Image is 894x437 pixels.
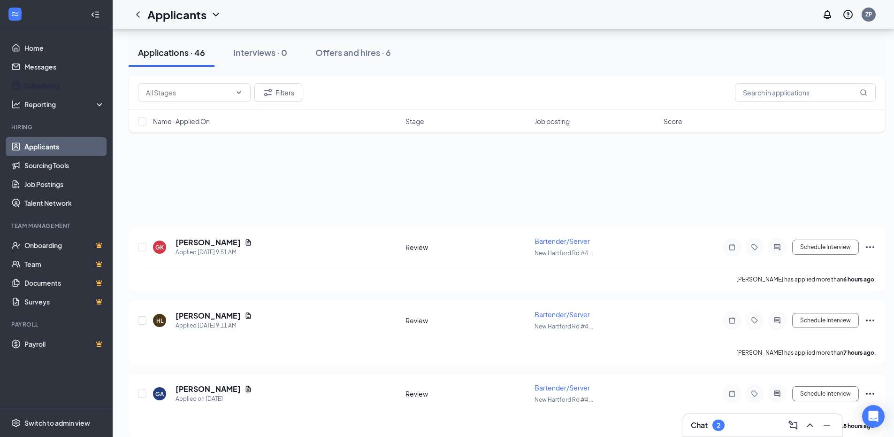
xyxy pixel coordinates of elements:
[865,10,872,18] div: ZP
[787,420,799,431] svg: ComposeMessage
[535,323,593,330] span: New Hartford Rd #4 ...
[24,418,90,428] div: Switch to admin view
[233,47,287,58] div: Interviews · 0
[717,421,720,429] div: 2
[24,335,105,353] a: PayrollCrown
[864,315,876,326] svg: Ellipses
[176,321,252,330] div: Applied [DATE] 9:11 AM
[735,83,876,102] input: Search in applications
[245,239,252,246] svg: Document
[315,47,391,58] div: Offers and hires · 6
[24,137,105,156] a: Applicants
[535,237,590,245] span: Bartender/Server
[24,39,105,57] a: Home
[24,273,105,292] a: DocumentsCrown
[24,100,105,109] div: Reporting
[843,276,874,283] b: 6 hours ago
[843,349,874,356] b: 7 hours ago
[821,420,833,431] svg: Minimize
[138,47,205,58] div: Applications · 46
[792,240,859,255] button: Schedule Interview
[535,117,570,126] span: Job posting
[24,57,105,76] a: Messages
[176,311,241,321] h5: [PERSON_NAME]
[864,388,876,399] svg: Ellipses
[245,312,252,320] svg: Document
[147,7,206,23] h1: Applicants
[405,242,529,252] div: Review
[535,383,590,392] span: Bartender/Server
[405,316,529,325] div: Review
[862,405,885,428] div: Open Intercom Messenger
[146,87,231,98] input: All Stages
[664,117,682,126] span: Score
[132,9,144,20] svg: ChevronLeft
[535,396,593,403] span: New Hartford Rd #4 ...
[155,390,164,398] div: GA
[749,390,760,398] svg: Tag
[24,156,105,175] a: Sourcing Tools
[772,390,783,398] svg: ActiveChat
[819,418,834,433] button: Minimize
[726,243,738,251] svg: Note
[24,292,105,311] a: SurveysCrown
[691,420,708,430] h3: Chat
[24,194,105,212] a: Talent Network
[24,76,105,95] a: Scheduling
[842,9,854,20] svg: QuestionInfo
[772,317,783,324] svg: ActiveChat
[24,255,105,273] a: TeamCrown
[176,394,252,404] div: Applied on [DATE]
[245,385,252,393] svg: Document
[11,222,103,230] div: Team Management
[736,349,876,357] p: [PERSON_NAME] has applied more than .
[11,100,21,109] svg: Analysis
[405,117,424,126] span: Stage
[840,422,874,429] b: 18 hours ago
[749,243,760,251] svg: Tag
[24,236,105,255] a: OnboardingCrown
[535,250,593,257] span: New Hartford Rd #4 ...
[749,317,760,324] svg: Tag
[155,243,164,251] div: GK
[11,123,103,131] div: Hiring
[254,83,302,102] button: Filter Filters
[535,310,590,319] span: Bartender/Server
[176,248,252,257] div: Applied [DATE] 9:51 AM
[822,9,833,20] svg: Notifications
[156,317,163,325] div: HL
[11,320,103,328] div: Payroll
[792,313,859,328] button: Schedule Interview
[10,9,20,19] svg: WorkstreamLogo
[210,9,222,20] svg: ChevronDown
[772,243,783,251] svg: ActiveChat
[736,275,876,283] p: [PERSON_NAME] has applied more than .
[726,390,738,398] svg: Note
[804,420,816,431] svg: ChevronUp
[405,389,529,398] div: Review
[786,418,801,433] button: ComposeMessage
[11,418,21,428] svg: Settings
[262,87,274,98] svg: Filter
[860,89,867,96] svg: MagnifyingGlass
[802,418,818,433] button: ChevronUp
[91,10,100,19] svg: Collapse
[864,242,876,253] svg: Ellipses
[153,117,210,126] span: Name · Applied On
[176,237,241,248] h5: [PERSON_NAME]
[176,384,241,394] h5: [PERSON_NAME]
[235,89,243,96] svg: ChevronDown
[24,175,105,194] a: Job Postings
[792,386,859,401] button: Schedule Interview
[726,317,738,324] svg: Note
